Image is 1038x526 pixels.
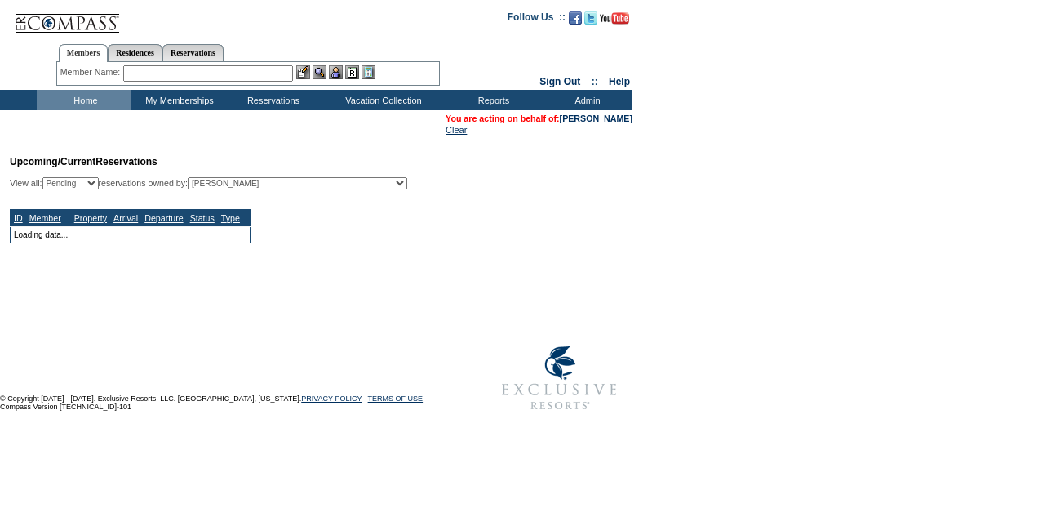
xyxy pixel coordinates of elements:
td: Follow Us :: [508,10,566,29]
td: Reservations [224,90,318,110]
img: Follow us on Twitter [584,11,597,25]
a: Reservations [162,44,224,61]
a: Departure [144,213,183,223]
img: Subscribe to our YouTube Channel [600,12,629,25]
div: View all: reservations owned by: [10,177,415,189]
td: Admin [539,90,632,110]
img: View [313,65,326,79]
a: Sign Out [539,76,580,87]
span: You are acting on behalf of: [446,114,632,123]
a: Follow us on Twitter [584,16,597,26]
a: Member [29,213,61,223]
a: Status [190,213,215,223]
td: Loading data... [11,226,251,243]
td: My Memberships [131,90,224,110]
a: Residences [108,44,162,61]
td: Home [37,90,131,110]
span: Reservations [10,156,157,167]
a: PRIVACY POLICY [301,394,362,403]
a: Become our fan on Facebook [569,16,582,26]
a: Subscribe to our YouTube Channel [600,16,629,26]
a: Type [221,213,240,223]
a: Arrival [113,213,138,223]
img: Exclusive Resorts [486,337,632,419]
a: Property [74,213,107,223]
td: Reports [445,90,539,110]
a: [PERSON_NAME] [560,114,632,123]
a: ID [14,213,23,223]
img: b_calculator.gif [362,65,375,79]
a: Members [59,44,109,62]
img: b_edit.gif [296,65,310,79]
img: Impersonate [329,65,343,79]
td: Vacation Collection [318,90,445,110]
div: Member Name: [60,65,123,79]
a: Help [609,76,630,87]
span: Upcoming/Current [10,156,95,167]
a: Clear [446,125,467,135]
img: Become our fan on Facebook [569,11,582,25]
span: :: [592,76,598,87]
a: TERMS OF USE [368,394,424,403]
img: Reservations [345,65,359,79]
